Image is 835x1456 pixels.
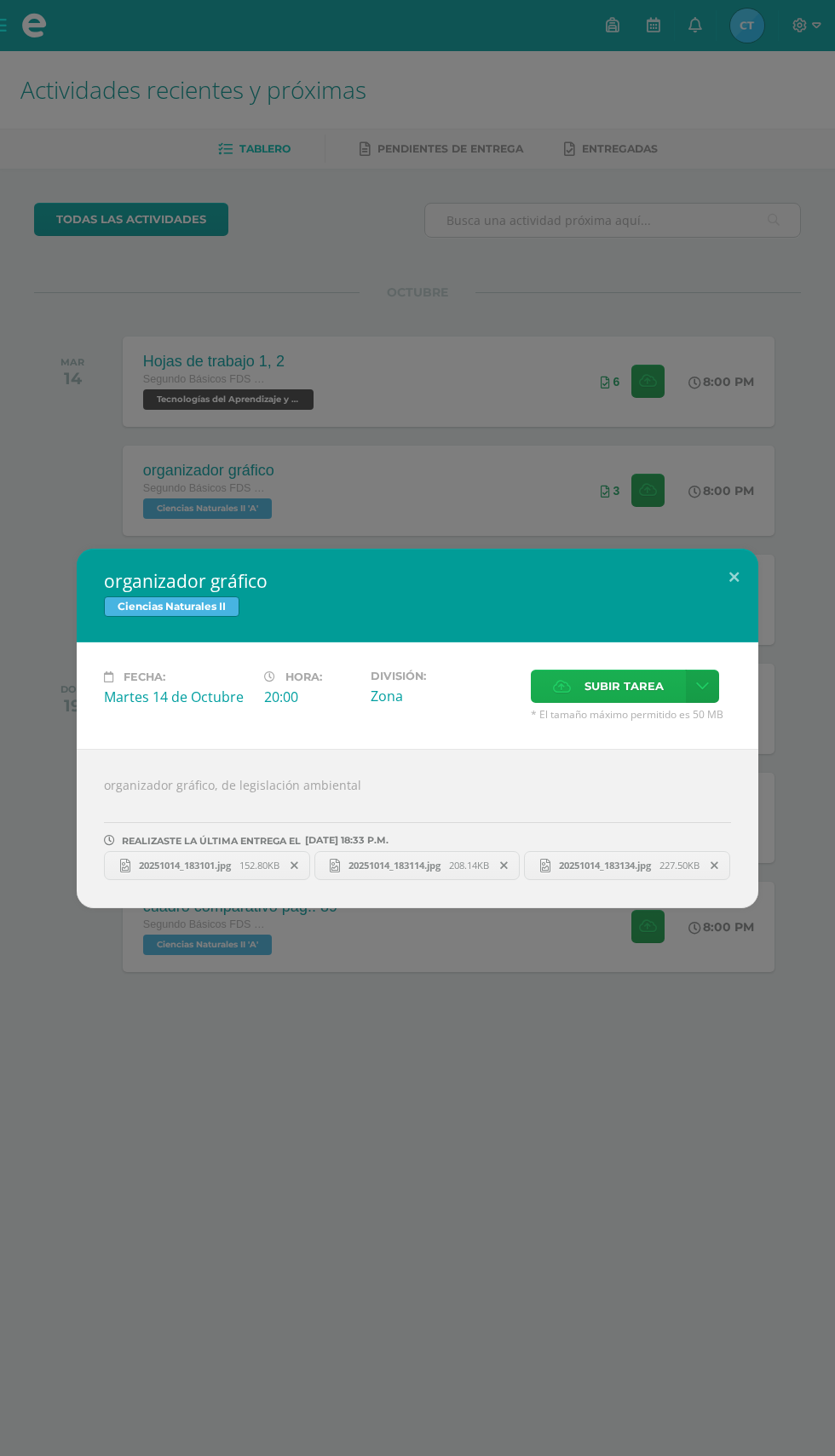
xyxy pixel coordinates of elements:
span: 227.50KB [659,859,700,872]
div: Martes 14 de Octubre [104,688,250,706]
div: Zona [371,687,517,705]
a: 20251014_183134.jpg 227.50KB [524,851,730,880]
span: 20251014_183101.jpg [130,859,239,872]
a: 20251014_183114.jpg 208.14KB [314,851,521,880]
span: Ciencias Naturales II [104,596,239,617]
span: Fecha: [124,670,165,683]
span: [DATE] 18:33 P.M. [301,840,389,841]
div: 20:00 [264,688,357,706]
span: 20251014_183114.jpg [340,859,449,872]
span: 208.14KB [449,859,489,872]
span: Remover entrega [490,856,519,875]
h2: organizador gráfico [104,569,731,593]
span: Hora: [285,670,322,683]
div: organizador gráfico, de legislación ambiental [77,749,758,908]
span: Subir tarea [584,670,664,702]
span: 152.80KB [239,859,279,872]
span: * El tamaño máximo permitido es 50 MB [531,707,731,722]
button: Close (Esc) [710,549,758,607]
span: REALIZASTE LA ÚLTIMA ENTREGA EL [122,835,301,847]
span: 20251014_183134.jpg [550,859,659,872]
label: División: [371,670,517,682]
span: Remover entrega [700,856,729,875]
a: 20251014_183101.jpg 152.80KB [104,851,310,880]
span: Remover entrega [280,856,309,875]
